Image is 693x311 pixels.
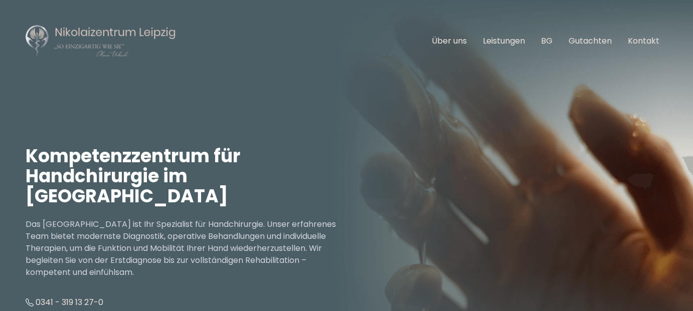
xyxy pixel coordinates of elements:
a: Kontakt [628,35,659,47]
a: BG [541,35,553,47]
a: Gutachten [569,35,612,47]
a: Über uns [432,35,467,47]
a: Leistungen [483,35,525,47]
p: Das [GEOGRAPHIC_DATA] ist Ihr Spezialist für Handchirurgie. Unser erfahrenes Team bietet modernst... [26,218,347,278]
img: Nikolaizentrum Leipzig Logo [26,24,176,58]
h1: Kompetenzzentrum für Handchirurgie im [GEOGRAPHIC_DATA] [26,146,347,206]
a: 0341 - 319 13 27-0 [26,296,103,308]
